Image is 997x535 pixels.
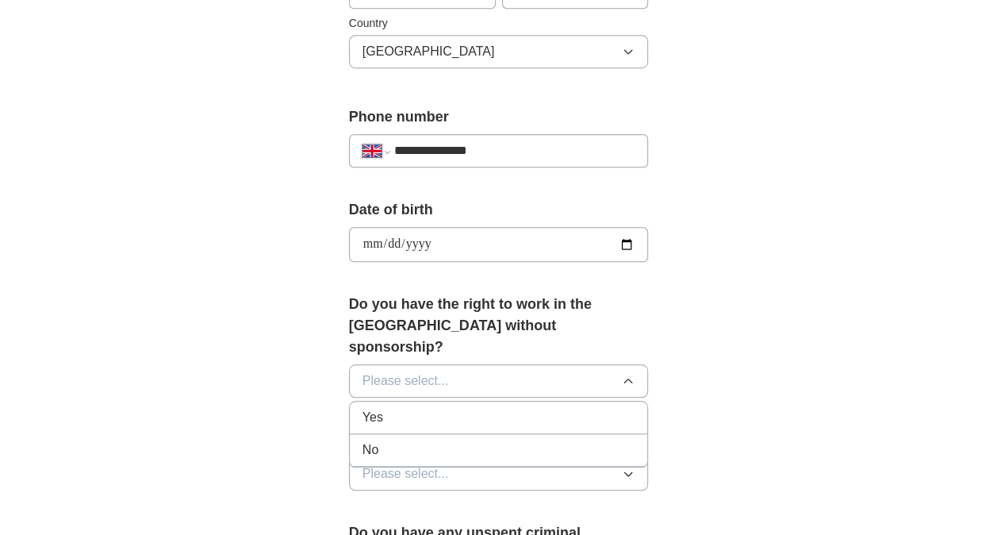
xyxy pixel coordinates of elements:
[362,42,495,61] span: [GEOGRAPHIC_DATA]
[349,15,649,32] label: Country
[349,364,649,398] button: Please select...
[362,371,449,391] span: Please select...
[362,464,449,483] span: Please select...
[362,441,378,460] span: No
[349,35,649,68] button: [GEOGRAPHIC_DATA]
[349,294,649,358] label: Do you have the right to work in the [GEOGRAPHIC_DATA] without sponsorship?
[349,457,649,491] button: Please select...
[362,408,383,427] span: Yes
[349,199,649,221] label: Date of birth
[349,106,649,128] label: Phone number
